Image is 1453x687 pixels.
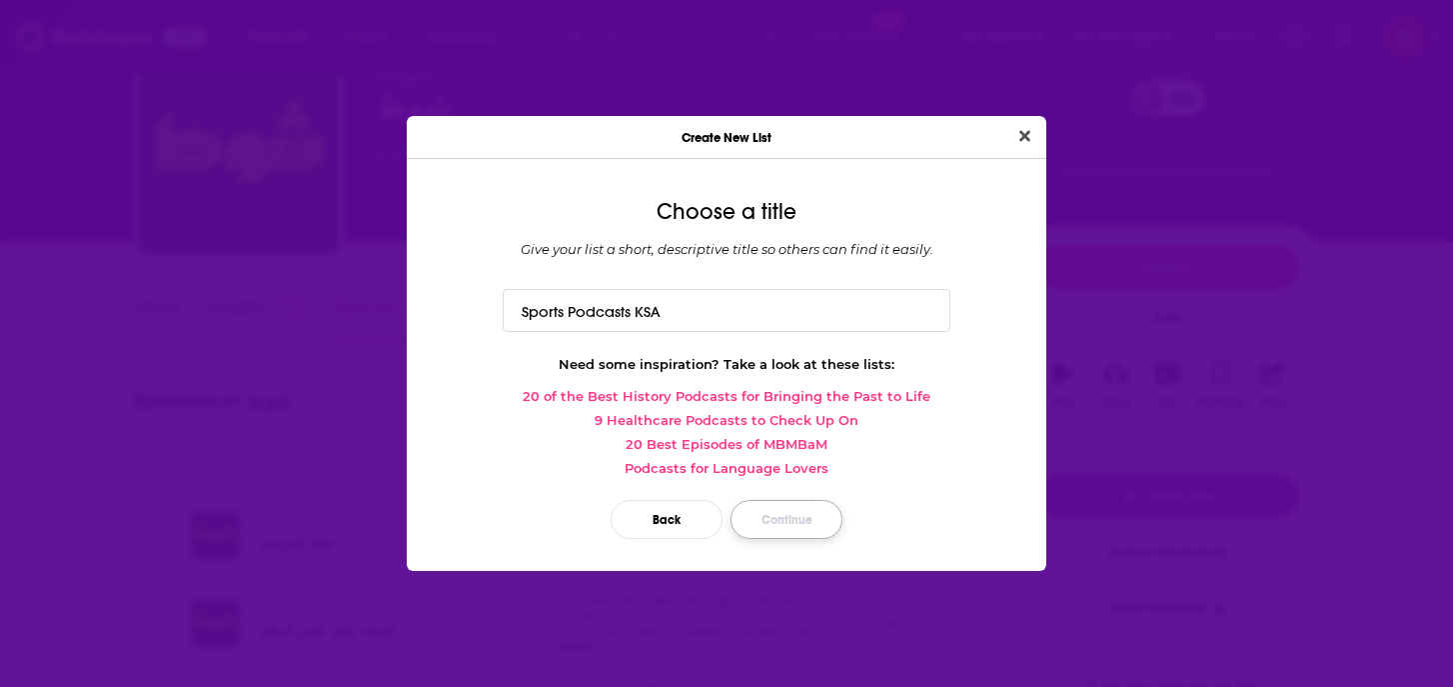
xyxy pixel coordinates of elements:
div: Choose a title [423,199,1030,225]
input: Top True Crime podcasts of 2020... [503,289,950,332]
button: Close [1011,124,1038,149]
div: Create New List [407,116,1046,159]
a: 9 Healthcare Podcasts to Check Up On [423,412,1030,428]
a: Podcasts for Language Lovers [423,460,1030,476]
div: Give your list a short, descriptive title so others can find it easily. [423,241,1030,257]
button: Back [611,500,723,539]
button: Continue [730,500,842,539]
a: 20 of the Best History Podcasts for Bringing the Past to Life [423,388,1030,404]
a: 20 Best Episodes of MBMBaM [423,436,1030,452]
div: Need some inspiration? Take a look at these lists: [423,356,1030,372]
